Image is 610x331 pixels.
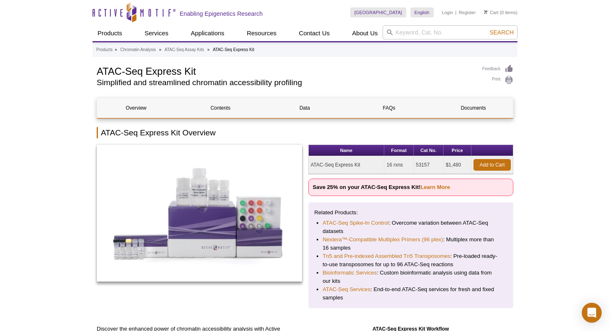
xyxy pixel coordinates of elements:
a: ATAC-Seq Spike-In Control [323,219,389,227]
a: Applications [186,25,229,41]
h2: Enabling Epigenetics Research [180,10,263,17]
button: Search [487,29,516,36]
li: : Overcome variation between ATAC-Seq datasets [323,219,499,235]
a: ATAC-Seq Assay Kits [165,46,204,54]
input: Keyword, Cat. No. [383,25,517,39]
a: Bioinformatic Services [323,269,377,277]
a: Feedback [482,64,513,74]
a: Contact Us [294,25,334,41]
td: $1,480 [444,156,471,174]
th: Format [384,145,414,156]
th: Name [309,145,385,156]
a: Nextera™-Compatible Multiplex Primers (96 plex) [323,235,443,244]
li: : Custom bioinformatic analysis using data from our kits [323,269,499,285]
a: Chromatin Analysis [120,46,156,54]
a: FAQs [350,98,428,118]
a: Data [266,98,344,118]
li: » [159,47,161,52]
h1: ATAC-Seq Express Kit [97,64,474,77]
li: (0 items) [484,7,517,17]
li: | [455,7,456,17]
a: ATAC-Seq Services [323,285,371,294]
a: About Us [347,25,383,41]
a: Products [93,25,127,41]
div: Open Intercom Messenger [582,303,602,323]
th: Price [444,145,471,156]
a: Learn More [420,184,450,190]
a: Resources [242,25,282,41]
a: Login [442,10,453,15]
a: Print [482,76,513,85]
span: Search [490,29,514,36]
h2: ATAC-Seq Express Kit Overview [97,127,513,138]
a: Tn5 and Pre-indexed Assembled Tn5 Transposomes [323,252,451,260]
img: Your Cart [484,10,488,14]
strong: Save 25% on your ATAC-Seq Express Kit! [313,184,450,190]
td: 53157 [414,156,444,174]
a: Products [96,46,112,54]
li: : Multiplex more than 16 samples [323,235,499,252]
li: : Pre-loaded ready-to-use transposomes for up to 96 ATAC-Seq reactions [323,252,499,269]
a: Documents [434,98,512,118]
a: English [410,7,434,17]
a: Services [139,25,173,41]
a: Contents [181,98,259,118]
a: [GEOGRAPHIC_DATA] [350,7,406,17]
li: : End-to-end ATAC-Seq services for fresh and fixed samples [323,285,499,302]
a: Overview [97,98,175,118]
a: Cart [484,10,498,15]
td: 16 rxns [384,156,414,174]
a: Register [459,10,476,15]
img: ATAC-Seq Express Kit [97,145,302,282]
th: Cat No. [414,145,444,156]
p: Related Products: [315,208,508,217]
li: » [115,47,117,52]
li: » [207,47,210,52]
h2: Simplified and streamlined chromatin accessibility profiling [97,79,474,86]
a: Add to Cart [473,159,511,171]
li: ATAC-Seq Express Kit [213,47,254,52]
td: ATAC-Seq Express Kit [309,156,385,174]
